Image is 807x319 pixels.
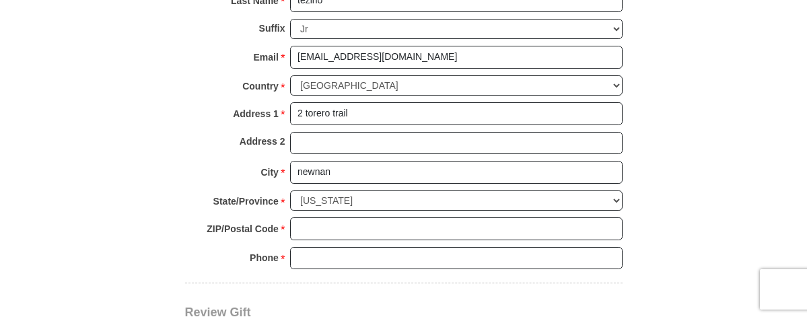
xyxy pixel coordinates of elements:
[240,132,285,151] strong: Address 2
[259,19,285,38] strong: Suffix
[207,219,279,238] strong: ZIP/Postal Code
[254,48,279,67] strong: Email
[213,192,279,211] strong: State/Province
[250,248,279,267] strong: Phone
[233,104,279,123] strong: Address 1
[185,306,251,319] span: Review Gift
[260,163,278,182] strong: City
[242,77,279,96] strong: Country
